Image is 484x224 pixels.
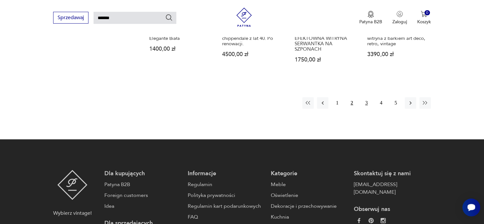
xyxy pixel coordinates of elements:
p: 3390,00 zł [367,52,428,57]
p: 1750,00 zł [295,57,355,62]
p: Koszyk [417,19,431,25]
button: 0Koszyk [417,11,431,25]
img: da9060093f698e4c3cedc1453eec5031.webp [356,218,361,223]
p: Wybierz vintage! [53,209,92,217]
a: Sprzedawaj [53,16,88,20]
a: Dekoracje i przechowywanie [271,202,347,210]
p: 1400,00 zł [149,46,210,52]
a: Idea [104,202,181,210]
div: 0 [424,10,430,16]
a: Kuchnia [271,213,347,221]
button: Patyna B2B [359,11,382,25]
a: FAQ [188,213,264,221]
h3: [PERSON_NAME] Belluno Elegante Biała [149,30,210,41]
button: Sprzedawaj [53,12,88,24]
a: Polityka prywatności [188,191,264,199]
button: 1 [332,97,343,109]
button: 5 [390,97,402,109]
button: Zaloguj [392,11,407,25]
a: [EMAIL_ADDRESS][DOMAIN_NAME] [354,181,431,196]
p: Kategorie [271,170,347,177]
p: Patyna B2B [359,19,382,25]
img: c2fd9cf7f39615d9d6839a72ae8e59e5.webp [381,218,386,223]
a: Ikona medaluPatyna B2B [359,11,382,25]
h3: Zabytkowa witryna chippendale z lat 40. Po renowacji. [222,30,283,47]
img: Ikonka użytkownika [396,11,403,17]
p: Skontaktuj się z nami [354,170,431,177]
button: 2 [346,97,358,109]
button: Szukaj [165,14,173,21]
button: 4 [375,97,387,109]
img: 37d27d81a828e637adc9f9cb2e3d3a8a.webp [368,218,374,223]
p: 4500,00 zł [222,52,283,57]
a: Regulamin [188,181,264,188]
a: Meble [271,181,347,188]
button: 3 [361,97,372,109]
img: Patyna - sklep z meblami i dekoracjami vintage [235,8,254,27]
img: Patyna - sklep z meblami i dekoracjami vintage [57,170,88,200]
p: Obserwuj nas [354,206,431,213]
p: Informacje [188,170,264,177]
img: Ikona koszyka [421,11,427,17]
img: Ikona medalu [368,11,374,18]
a: Foreign customers [104,191,181,199]
h3: Odnowiona orzechowa witryna z barkiem art deco, retro, vintage [367,30,428,47]
a: Regulamin kart podarunkowych [188,202,264,210]
a: Patyna B2B [104,181,181,188]
a: Oświetlenie [271,191,347,199]
h3: H-P RZEŹBIONA EFEKTOWNA WITRYNA SERWANTKA NA SZPONACH [295,30,355,52]
p: Zaloguj [392,19,407,25]
p: Dla kupujących [104,170,181,177]
iframe: Smartsupp widget button [462,199,480,216]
